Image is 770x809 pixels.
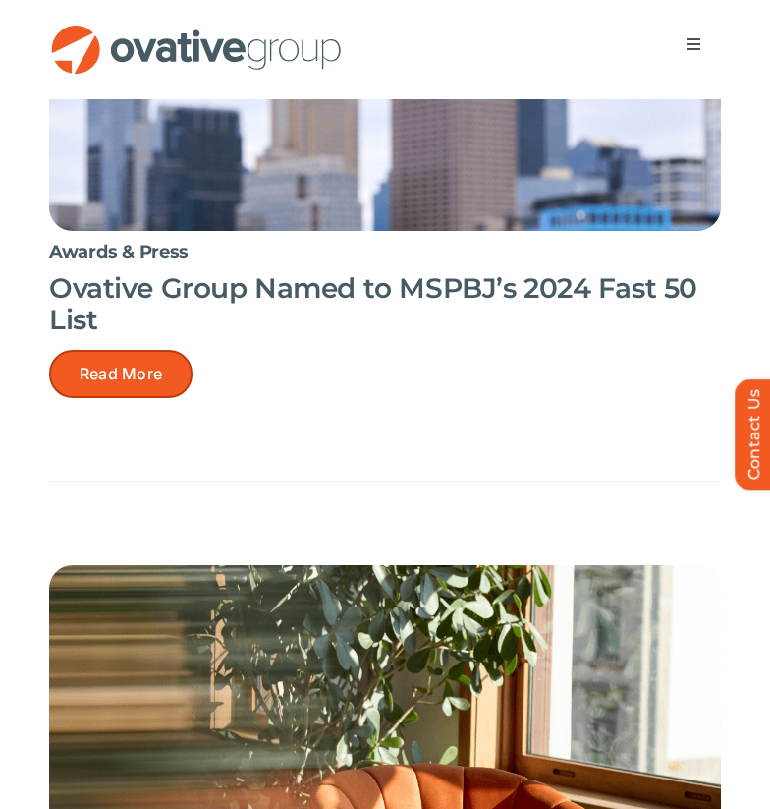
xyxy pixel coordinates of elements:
a: OG_Full_horizontal_RGB [49,23,344,41]
nav: Menu [666,25,721,64]
span: Read More [80,365,162,383]
h6: Awards & Press [49,241,721,262]
a: Ovative Group Named to MSPBJ’s 2024 Fast 50 List [49,271,697,336]
a: Read More [49,350,192,398]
